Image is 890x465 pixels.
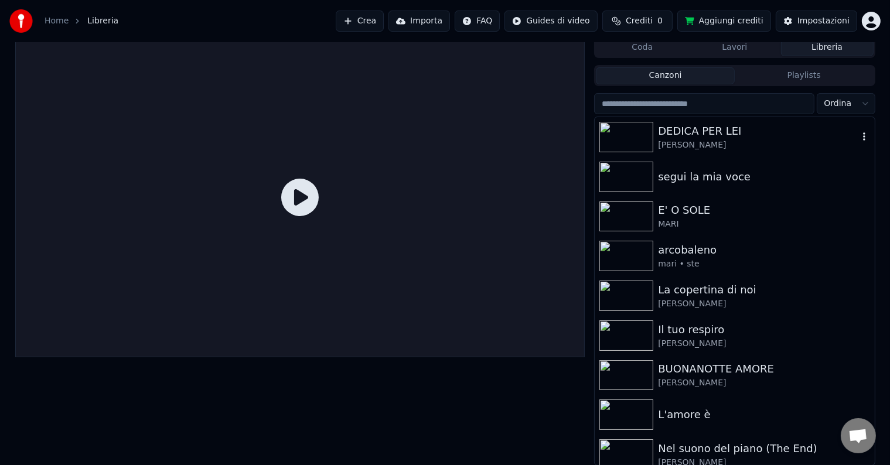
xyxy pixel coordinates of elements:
button: Impostazioni [776,11,857,32]
div: La copertina di noi [658,282,869,298]
div: [PERSON_NAME] [658,298,869,310]
div: BUONANOTTE AMORE [658,361,869,377]
div: E' O SOLE [658,202,869,218]
div: Impostazioni [797,15,850,27]
div: [PERSON_NAME] [658,377,869,389]
div: DEDICA PER LEI [658,123,858,139]
div: [PERSON_NAME] [658,338,869,350]
button: Crea [336,11,384,32]
span: Crediti [626,15,653,27]
button: Libreria [781,39,874,56]
span: 0 [657,15,663,27]
span: Libreria [87,15,118,27]
button: Aggiungi crediti [677,11,771,32]
div: Il tuo respiro [658,322,869,338]
div: L'amore è [658,406,869,423]
button: Canzoni [596,67,735,84]
button: Guides di video [504,11,597,32]
button: Playlists [735,67,874,84]
div: mari • ste [658,258,869,270]
div: Nel suono del piano (The End) [658,440,869,457]
div: MARI [658,218,869,230]
button: Lavori [688,39,781,56]
nav: breadcrumb [45,15,118,27]
button: FAQ [455,11,500,32]
div: arcobaleno [658,242,869,258]
button: Coda [596,39,688,56]
div: [PERSON_NAME] [658,139,858,151]
img: youka [9,9,33,33]
button: Importa [388,11,450,32]
a: Home [45,15,69,27]
span: Ordina [824,98,852,110]
div: Aprire la chat [841,418,876,453]
button: Crediti0 [602,11,673,32]
div: segui la mia voce [658,169,869,185]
